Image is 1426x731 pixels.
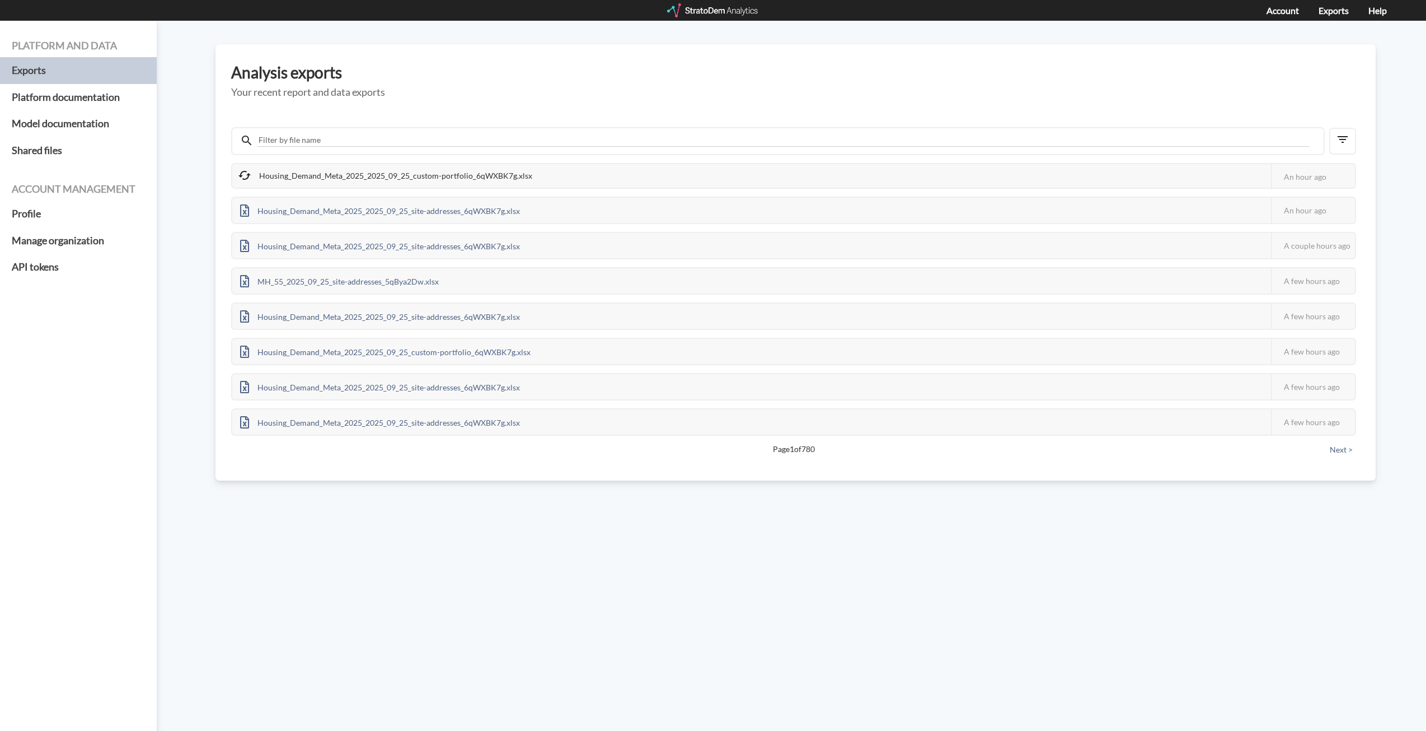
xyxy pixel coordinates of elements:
[257,134,1310,147] input: Filter by file name
[1368,5,1387,16] a: Help
[232,304,528,329] div: Housing_Demand_Meta_2025_2025_09_25_site-addresses_6qWXBK7g.xlsx
[231,64,1360,81] h3: Analysis exports
[1271,233,1355,258] div: A couple hours ago
[12,110,145,137] a: Model documentation
[232,310,528,320] a: Housing_Demand_Meta_2025_2025_09_25_site-addresses_6qWXBK7g.xlsx
[1271,339,1355,364] div: A few hours ago
[12,184,145,195] h4: Account management
[232,198,528,223] div: Housing_Demand_Meta_2025_2025_09_25_site-addresses_6qWXBK7g.xlsx
[1326,444,1356,456] button: Next >
[1271,304,1355,329] div: A few hours ago
[232,346,538,355] a: Housing_Demand_Meta_2025_2025_09_25_custom-portfolio_6qWXBK7g.xlsx
[12,137,145,164] a: Shared files
[12,227,145,254] a: Manage organization
[232,204,528,214] a: Housing_Demand_Meta_2025_2025_09_25_site-addresses_6qWXBK7g.xlsx
[1271,268,1355,294] div: A few hours ago
[232,275,447,285] a: MH_55_2025_09_25_site-addresses_5qBya2Dw.xlsx
[270,444,1317,455] span: Page 1 of 780
[231,87,1360,98] h5: Your recent report and data exports
[12,40,145,52] h4: Platform and data
[232,268,447,294] div: MH_55_2025_09_25_site-addresses_5qBya2Dw.xlsx
[12,57,145,84] a: Exports
[232,339,538,364] div: Housing_Demand_Meta_2025_2025_09_25_custom-portfolio_6qWXBK7g.xlsx
[232,240,528,249] a: Housing_Demand_Meta_2025_2025_09_25_site-addresses_6qWXBK7g.xlsx
[232,164,540,188] div: Housing_Demand_Meta_2025_2025_09_25_custom-portfolio_6qWXBK7g.xlsx
[232,381,528,390] a: Housing_Demand_Meta_2025_2025_09_25_site-addresses_6qWXBK7g.xlsx
[12,84,145,111] a: Platform documentation
[1319,5,1349,16] a: Exports
[12,254,145,281] a: API tokens
[12,201,145,227] a: Profile
[1271,198,1355,223] div: An hour ago
[1271,374,1355,399] div: A few hours ago
[232,233,528,258] div: Housing_Demand_Meta_2025_2025_09_25_site-addresses_6qWXBK7g.xlsx
[232,374,528,399] div: Housing_Demand_Meta_2025_2025_09_25_site-addresses_6qWXBK7g.xlsx
[1271,409,1355,435] div: A few hours ago
[232,416,528,426] a: Housing_Demand_Meta_2025_2025_09_25_site-addresses_6qWXBK7g.xlsx
[1266,5,1299,16] a: Account
[1271,164,1355,189] div: An hour ago
[232,409,528,435] div: Housing_Demand_Meta_2025_2025_09_25_site-addresses_6qWXBK7g.xlsx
